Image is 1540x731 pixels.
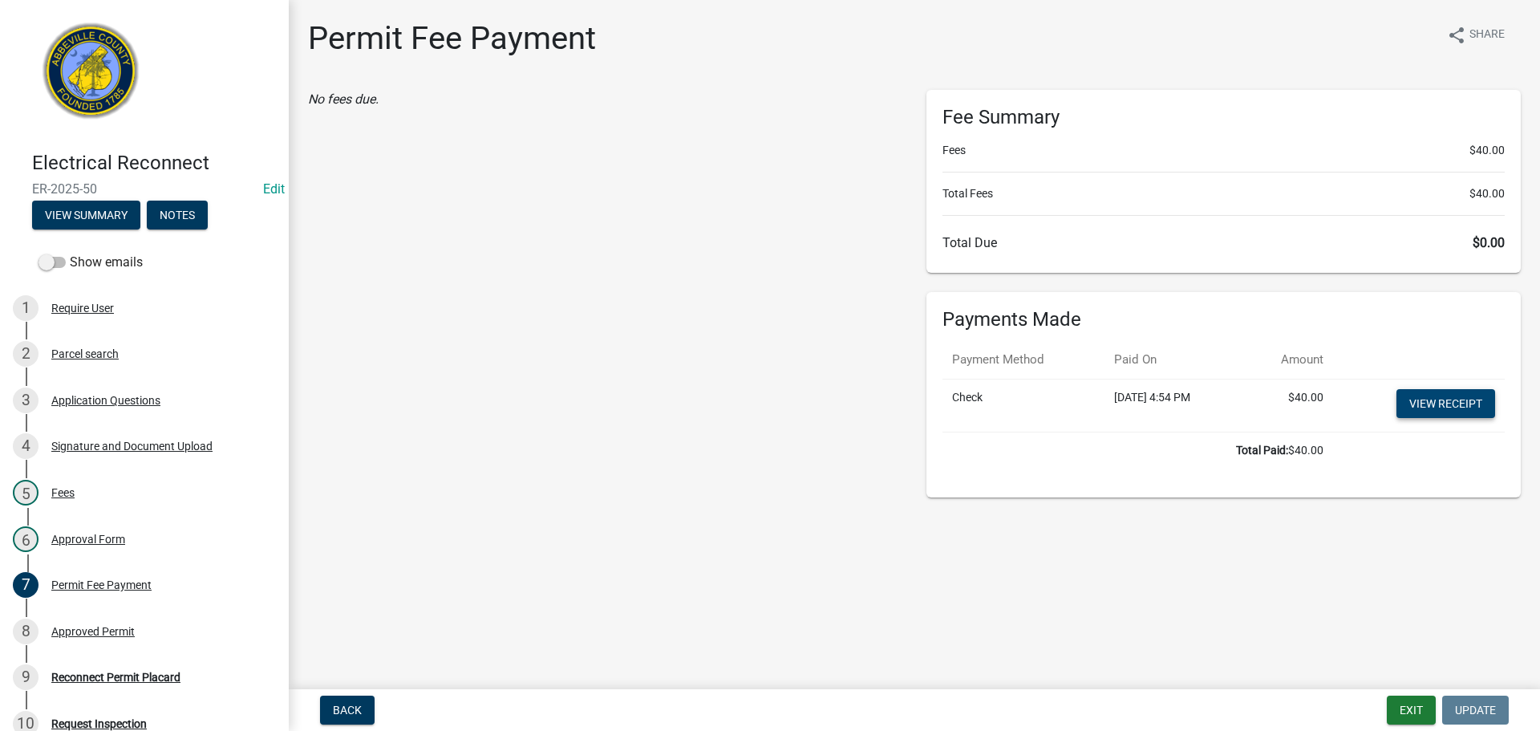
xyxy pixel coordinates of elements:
td: $40.00 [942,432,1333,469]
h6: Total Due [942,235,1505,250]
div: 8 [13,619,38,644]
b: Total Paid: [1236,444,1288,457]
img: Abbeville County, South Carolina [32,17,150,135]
div: 7 [13,572,38,598]
div: Fees [51,487,75,498]
div: 9 [13,664,38,690]
li: Total Fees [942,185,1505,202]
label: Show emails [38,253,143,272]
div: 5 [13,480,38,506]
i: share [1447,26,1466,45]
button: Back [320,696,375,725]
button: shareShare [1434,19,1518,51]
div: Application Questions [51,395,160,406]
span: ER-2025-50 [32,181,257,197]
span: Update [1455,704,1496,717]
div: 6 [13,526,38,552]
button: Update [1442,696,1509,725]
th: Amount [1243,341,1333,379]
wm-modal-confirm: Edit Application Number [263,181,285,197]
div: Require User [51,303,114,314]
div: Signature and Document Upload [51,441,213,452]
div: Approval Form [51,534,125,545]
h1: Permit Fee Payment [308,19,596,58]
div: Permit Fee Payment [51,579,152,591]
button: View Summary [32,201,140,229]
h4: Electrical Reconnect [32,152,276,175]
span: $0.00 [1473,235,1505,250]
h6: Payments Made [942,308,1505,331]
li: Fees [942,142,1505,159]
span: Back [333,704,362,717]
wm-modal-confirm: Notes [147,209,208,222]
span: $40.00 [1469,142,1505,159]
button: Notes [147,201,208,229]
th: Payment Method [942,341,1104,379]
span: $40.00 [1469,185,1505,202]
h6: Fee Summary [942,106,1505,129]
div: 1 [13,295,38,321]
span: Share [1469,26,1505,45]
wm-modal-confirm: Summary [32,209,140,222]
div: Approved Permit [51,626,135,637]
div: Request Inspection [51,718,147,729]
td: Check [942,379,1104,432]
td: $40.00 [1243,379,1333,432]
i: No fees due. [308,91,379,107]
div: 3 [13,388,38,413]
a: View receipt [1396,389,1495,418]
div: Reconnect Permit Placard [51,672,180,683]
div: 2 [13,341,38,367]
td: [DATE] 4:54 PM [1104,379,1243,432]
th: Paid On [1104,341,1243,379]
div: Parcel search [51,348,119,359]
button: Exit [1387,696,1436,725]
a: Edit [263,181,285,197]
div: 4 [13,433,38,459]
